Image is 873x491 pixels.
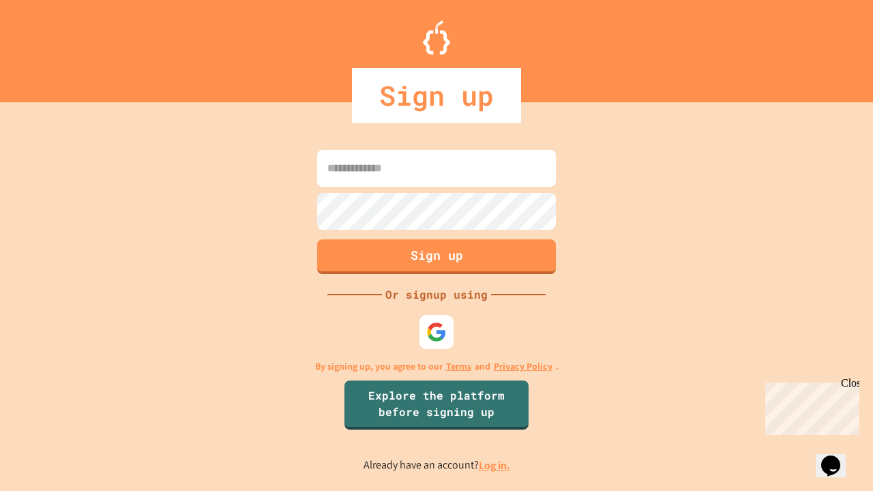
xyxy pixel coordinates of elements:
[364,457,510,474] p: Already have an account?
[317,239,556,274] button: Sign up
[382,286,491,303] div: Or signup using
[446,359,471,374] a: Terms
[5,5,94,87] div: Chat with us now!Close
[423,20,450,55] img: Logo.svg
[315,359,559,374] p: By signing up, you agree to our and .
[426,322,447,342] img: google-icon.svg
[494,359,552,374] a: Privacy Policy
[760,377,859,435] iframe: chat widget
[344,381,529,430] a: Explore the platform before signing up
[816,436,859,477] iframe: chat widget
[352,68,521,123] div: Sign up
[479,458,510,473] a: Log in.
